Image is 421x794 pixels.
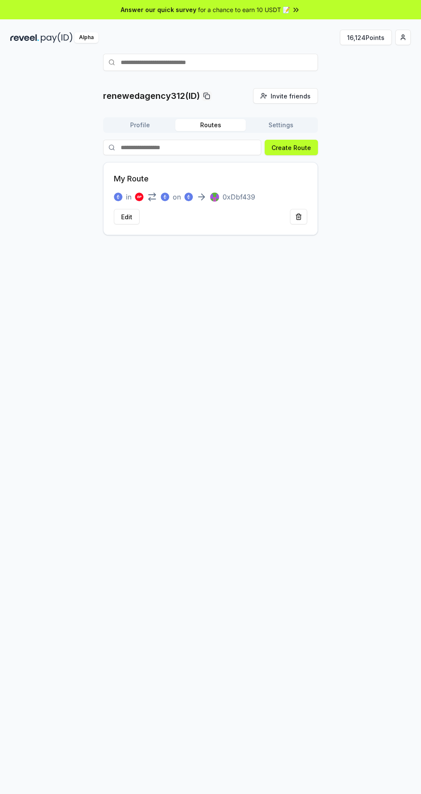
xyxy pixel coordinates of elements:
img: logo [114,193,122,201]
button: 0xDbf439 [210,192,255,202]
button: Edit [114,209,140,224]
img: logo [184,193,193,201]
button: 16,124Points [340,30,392,45]
img: reveel_dark [10,32,39,43]
img: pay_id [41,32,73,43]
img: logo [135,193,143,201]
span: Answer our quick survey [121,5,196,14]
span: in [126,192,131,202]
button: logo [114,192,122,202]
span: Invite friends [271,92,311,101]
button: Profile [105,119,175,131]
button: Invite friends [253,88,318,104]
button: Settings [246,119,316,131]
button: Create Route [265,140,318,155]
p: My Route [114,173,149,185]
img: logo [161,193,169,201]
button: logo [161,192,169,202]
p: 0xDbf439 [223,192,255,202]
span: on [173,192,181,202]
div: Alpha [74,32,98,43]
button: Routes [175,119,246,131]
button: logo [135,192,143,202]
p: renewedagency312(ID) [103,90,200,102]
span: for a chance to earn 10 USDT 📝 [198,5,290,14]
button: logo [184,192,193,202]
